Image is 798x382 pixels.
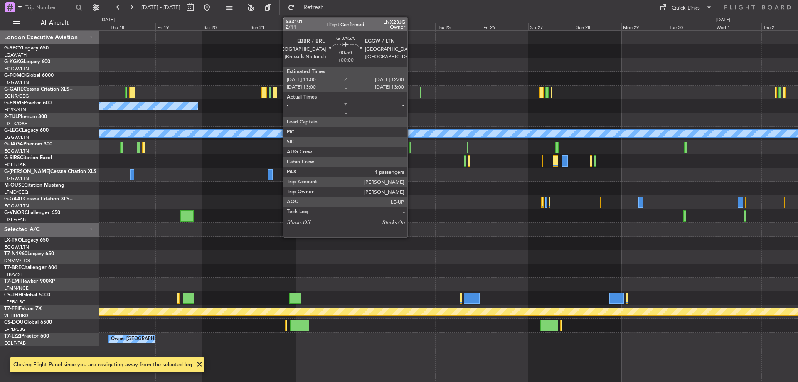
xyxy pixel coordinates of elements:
[4,197,73,202] a: G-GAALCessna Citation XLS+
[4,189,28,195] a: LFMD/CEQ
[4,293,22,298] span: CS-JHH
[4,210,25,215] span: G-VNOR
[4,265,21,270] span: T7-BRE
[575,23,621,30] div: Sun 28
[4,299,26,305] a: LFPB/LBG
[4,306,19,311] span: T7-FFI
[4,121,27,127] a: EGTK/OXF
[4,59,24,64] span: G-KGKG
[4,59,50,64] a: G-KGKGLegacy 600
[4,52,27,58] a: LGAV/ATH
[4,251,54,256] a: T7-N1960Legacy 650
[4,238,22,243] span: LX-TRO
[4,79,29,86] a: EGGW/LTN
[296,23,342,30] div: Mon 22
[4,313,29,319] a: VHHH/HKG
[4,244,29,250] a: EGGW/LTN
[4,197,23,202] span: G-GAAL
[4,340,26,346] a: EGLF/FAB
[4,73,25,78] span: G-FOMO
[4,169,96,174] a: G-[PERSON_NAME]Cessna Citation XLS
[528,23,575,30] div: Sat 27
[4,183,24,188] span: M-OUSE
[284,1,334,14] button: Refresh
[672,4,700,12] div: Quick Links
[9,16,90,30] button: All Aircraft
[4,114,18,119] span: 2-TIJL
[4,251,27,256] span: T7-N1960
[4,87,23,92] span: G-GARE
[4,183,64,188] a: M-OUSECitation Mustang
[4,210,60,215] a: G-VNORChallenger 650
[621,23,668,30] div: Mon 29
[4,66,29,72] a: EGGW/LTN
[668,23,714,30] div: Tue 30
[716,17,730,24] div: [DATE]
[101,17,115,24] div: [DATE]
[111,333,226,345] div: Owner [GEOGRAPHIC_DATA] ([GEOGRAPHIC_DATA])
[4,128,22,133] span: G-LEGC
[249,23,296,30] div: Sun 21
[482,23,528,30] div: Fri 26
[4,293,50,298] a: CS-JHHGlobal 6000
[4,101,52,106] a: G-ENRGPraetor 600
[4,93,29,99] a: EGNR/CEG
[4,320,24,325] span: CS-DOU
[4,169,50,174] span: G-[PERSON_NAME]
[389,23,435,30] div: Wed 24
[4,326,26,333] a: LFPB/LBG
[155,23,202,30] div: Fri 19
[342,23,389,30] div: Tue 23
[435,23,482,30] div: Thu 25
[4,320,52,325] a: CS-DOUGlobal 6500
[4,265,57,270] a: T7-BREChallenger 604
[4,155,52,160] a: G-SIRSCitation Excel
[4,148,29,154] a: EGGW/LTN
[4,101,24,106] span: G-ENRG
[4,46,49,51] a: G-SPCYLegacy 650
[4,114,47,119] a: 2-TIJLPhenom 300
[25,1,73,14] input: Trip Number
[296,5,331,10] span: Refresh
[4,46,22,51] span: G-SPCY
[4,203,29,209] a: EGGW/LTN
[202,23,249,30] div: Sat 20
[4,279,55,284] a: T7-EMIHawker 900XP
[655,1,717,14] button: Quick Links
[715,23,761,30] div: Wed 1
[4,217,26,223] a: EGLF/FAB
[4,306,42,311] a: T7-FFIFalcon 7X
[4,258,30,264] a: DNMM/LOS
[4,155,20,160] span: G-SIRS
[4,334,21,339] span: T7-LZZI
[4,73,54,78] a: G-FOMOGlobal 6000
[13,361,192,369] div: Closing Flight Panel since you are navigating away from the selected leg
[4,279,20,284] span: T7-EMI
[4,107,26,113] a: EGSS/STN
[4,285,29,291] a: LFMN/NCE
[4,142,23,147] span: G-JAGA
[4,134,29,140] a: EGGW/LTN
[141,4,180,11] span: [DATE] - [DATE]
[109,23,155,30] div: Thu 18
[4,238,49,243] a: LX-TROLegacy 650
[4,128,49,133] a: G-LEGCLegacy 600
[4,271,23,278] a: LTBA/ISL
[4,175,29,182] a: EGGW/LTN
[4,87,73,92] a: G-GARECessna Citation XLS+
[4,162,26,168] a: EGLF/FAB
[4,142,52,147] a: G-JAGAPhenom 300
[22,20,88,26] span: All Aircraft
[4,334,49,339] a: T7-LZZIPraetor 600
